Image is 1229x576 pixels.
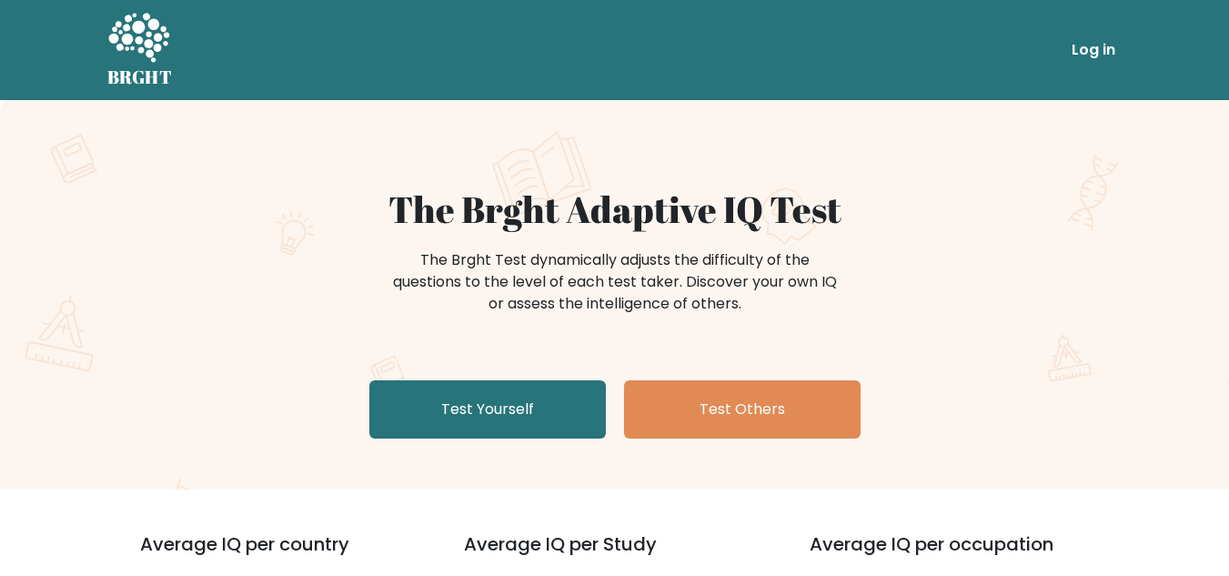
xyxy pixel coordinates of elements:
[171,187,1059,231] h1: The Brght Adaptive IQ Test
[107,7,173,93] a: BRGHT
[369,380,606,439] a: Test Yourself
[1064,32,1123,68] a: Log in
[107,66,173,88] h5: BRGHT
[388,249,842,315] div: The Brght Test dynamically adjusts the difficulty of the questions to the level of each test take...
[624,380,861,439] a: Test Others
